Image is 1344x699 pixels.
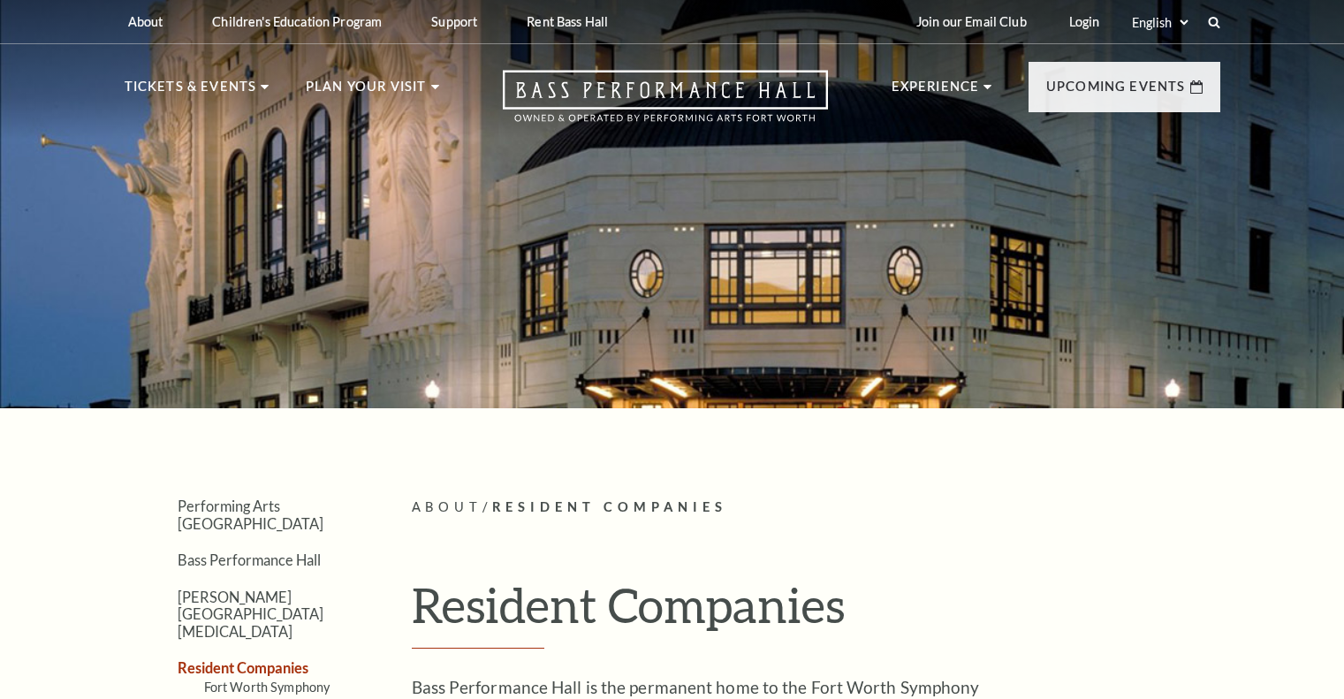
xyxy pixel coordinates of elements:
[306,76,427,108] p: Plan Your Visit
[1046,76,1186,108] p: Upcoming Events
[412,576,1220,649] h1: Resident Companies
[412,497,1220,519] p: /
[178,659,308,676] a: Resident Companies
[178,551,321,568] a: Bass Performance Hall
[1128,14,1191,31] select: Select:
[125,76,257,108] p: Tickets & Events
[178,589,323,640] a: [PERSON_NAME][GEOGRAPHIC_DATA][MEDICAL_DATA]
[412,499,482,514] span: About
[128,14,163,29] p: About
[527,14,608,29] p: Rent Bass Hall
[178,498,323,531] a: Performing Arts [GEOGRAPHIC_DATA]
[431,14,477,29] p: Support
[212,14,382,29] p: Children's Education Program
[892,76,980,108] p: Experience
[492,499,728,514] span: Resident Companies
